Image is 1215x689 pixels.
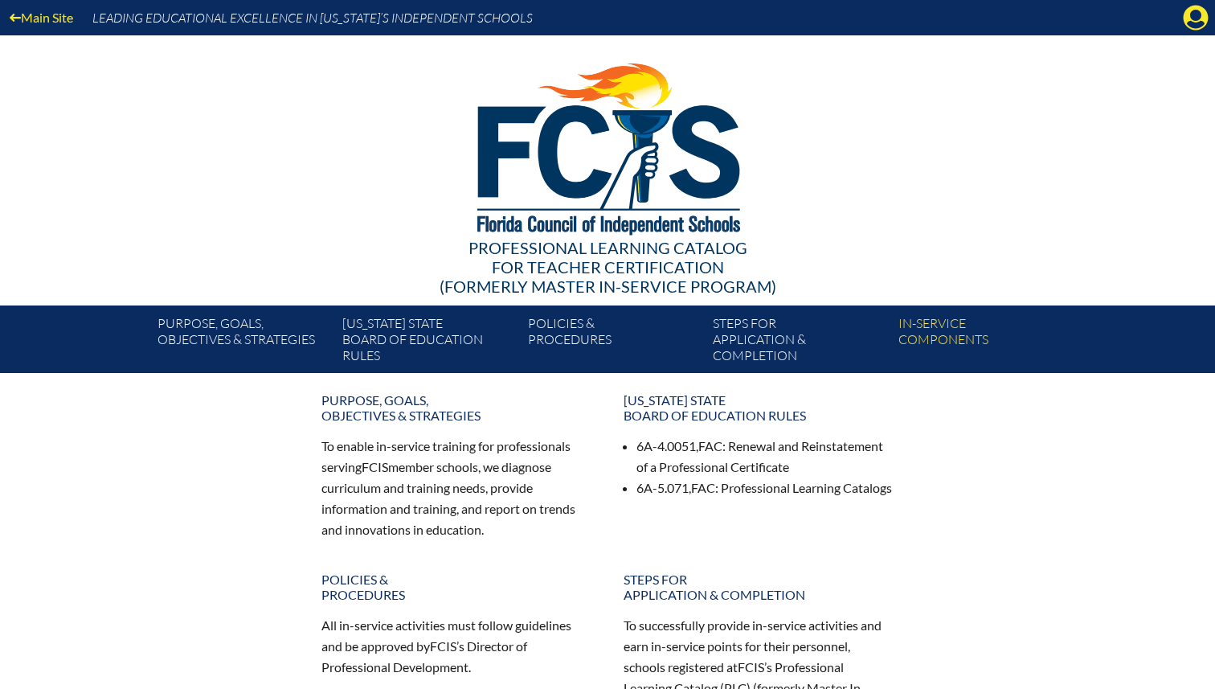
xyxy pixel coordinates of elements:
span: for Teacher Certification [492,257,724,277]
a: [US_STATE] StateBoard of Education rules [336,312,521,373]
a: Purpose, goals,objectives & strategies [151,312,336,373]
span: FAC [691,480,715,495]
span: FCIS [362,459,388,474]
span: FCIS [738,659,764,675]
div: Professional Learning Catalog (formerly Master In-service Program) [145,238,1070,296]
a: Policies &Procedures [312,565,601,609]
span: FCIS [430,638,456,654]
p: To enable in-service training for professionals serving member schools, we diagnose curriculum an... [321,436,591,539]
a: Steps forapplication & completion [614,565,903,609]
a: Policies &Procedures [522,312,706,373]
a: Purpose, goals,objectives & strategies [312,386,601,429]
a: [US_STATE] StateBoard of Education rules [614,386,903,429]
a: Steps forapplication & completion [706,312,891,373]
span: FAC [698,438,722,453]
svg: Manage Account [1183,5,1209,31]
a: In-servicecomponents [892,312,1077,373]
li: 6A-5.071, : Professional Learning Catalogs [636,478,894,498]
a: Main Site [3,6,80,28]
p: All in-service activities must follow guidelines and be approved by ’s Director of Professional D... [321,615,591,678]
li: 6A-4.0051, : Renewal and Reinstatement of a Professional Certificate [636,436,894,478]
img: FCISlogo221.eps [442,35,774,255]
